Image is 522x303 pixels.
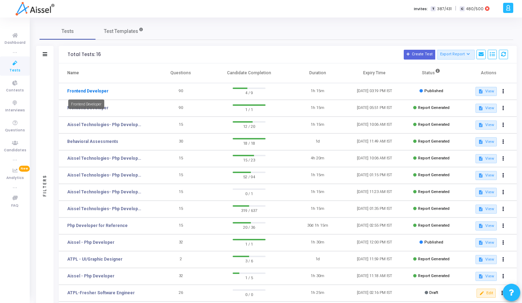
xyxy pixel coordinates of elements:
th: Expiry Time [346,63,403,83]
button: Export Report [437,50,475,60]
td: 1h 25m [289,285,346,302]
td: [DATE] 11:18 AM IST [346,268,403,285]
span: 319 / 637 [233,207,266,214]
mat-icon: description [478,223,483,228]
td: 30 [152,133,209,150]
td: 15 [152,117,209,133]
span: 20 / 36 [233,223,266,230]
span: C [460,6,464,12]
td: [DATE] 05:51 PM IST [346,100,403,117]
th: Actions [460,63,517,83]
mat-icon: description [478,123,483,128]
a: Aissel Technologies- Php Developer- [67,189,141,195]
td: 90 [152,83,209,100]
span: 480/500 [466,6,484,12]
button: View [475,137,497,146]
img: logo [15,2,54,16]
th: Name [59,63,152,83]
a: Aissel Technologies- Php Developer- [67,122,141,128]
td: 1h 15m [289,201,346,218]
td: [DATE] 10:06 AM IST [346,150,403,167]
button: View [475,255,497,264]
span: 0 / 1 [233,190,266,197]
span: Report Generated [418,173,450,177]
a: Behavioral Assessments [67,138,118,145]
td: [DATE] 02:16 PM IST [346,285,403,302]
span: Draft [429,290,438,295]
td: [DATE] 11:23 AM IST [346,184,403,201]
td: 15 [152,218,209,234]
span: Report Generated [418,274,450,278]
span: Report Generated [418,223,450,228]
td: 1h 15m [289,184,346,201]
button: View [475,154,497,163]
span: Report Generated [418,156,450,160]
td: [DATE] 03:19 PM IST [346,83,403,100]
span: Candidates [4,147,26,153]
button: View [475,238,497,247]
span: 1 / 5 [233,274,266,281]
mat-icon: description [478,89,483,94]
button: View [475,205,497,214]
th: Candidate Completion [209,63,289,83]
td: 15 [152,150,209,167]
a: Aissel Technologies- Php Developer- [67,155,141,161]
mat-icon: description [478,156,483,161]
span: 4 / 9 [233,89,266,96]
td: 1h 15m [289,167,346,184]
td: [DATE] 01:15 PM IST [346,167,403,184]
span: 52 / 94 [233,173,266,180]
a: Php Developer for Reference [67,222,128,229]
th: Duration [289,63,346,83]
button: View [475,221,497,230]
td: 26 [152,285,209,302]
td: 15 [152,184,209,201]
td: 1d [289,133,346,150]
td: 32 [152,268,209,285]
td: 15 [152,167,209,184]
mat-icon: description [478,139,483,144]
span: Tests [9,68,20,74]
button: View [475,104,497,113]
a: ATPL-Fresher Software Engineer [67,290,135,296]
button: View [475,272,497,281]
span: 0 / 0 [233,291,266,298]
div: Total Tests: 16 [68,52,101,57]
td: 1d [289,251,346,268]
div: Filters [42,147,48,224]
span: Report Generated [418,139,450,144]
td: [DATE] 11:49 AM IST [346,133,403,150]
mat-icon: edit [479,291,484,296]
mat-icon: description [478,190,483,195]
span: 12 / 20 [233,123,266,130]
a: Aissel Technologies- Php Developer- [67,172,141,178]
span: Report Generated [418,206,450,211]
div: Frontend Developer [68,99,104,109]
span: New [19,166,30,172]
span: Published [424,240,443,245]
mat-icon: description [478,207,483,212]
mat-icon: description [478,257,483,262]
span: Questions [5,128,25,133]
span: Report Generated [418,190,450,194]
td: 90 [152,100,209,117]
mat-icon: description [478,106,483,111]
td: 1h 15m [289,117,346,133]
td: 1h 15m [289,100,346,117]
span: Published [424,89,443,93]
a: Frontend Developer [67,88,108,94]
td: 2 [152,251,209,268]
td: [DATE] 02:55 PM IST [346,218,403,234]
a: Aissel - Php Developer [67,273,114,279]
button: Edit [477,289,496,298]
span: Contests [6,88,24,94]
button: View [475,171,497,180]
td: 1h 30m [289,268,346,285]
td: [DATE] 01:35 PM IST [346,201,403,218]
span: Test Templates [104,28,138,35]
th: Status [403,63,460,83]
td: 30d 1h 15m [289,218,346,234]
span: Analytics [6,175,24,181]
span: T [431,6,435,12]
span: Dashboard [5,40,26,46]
